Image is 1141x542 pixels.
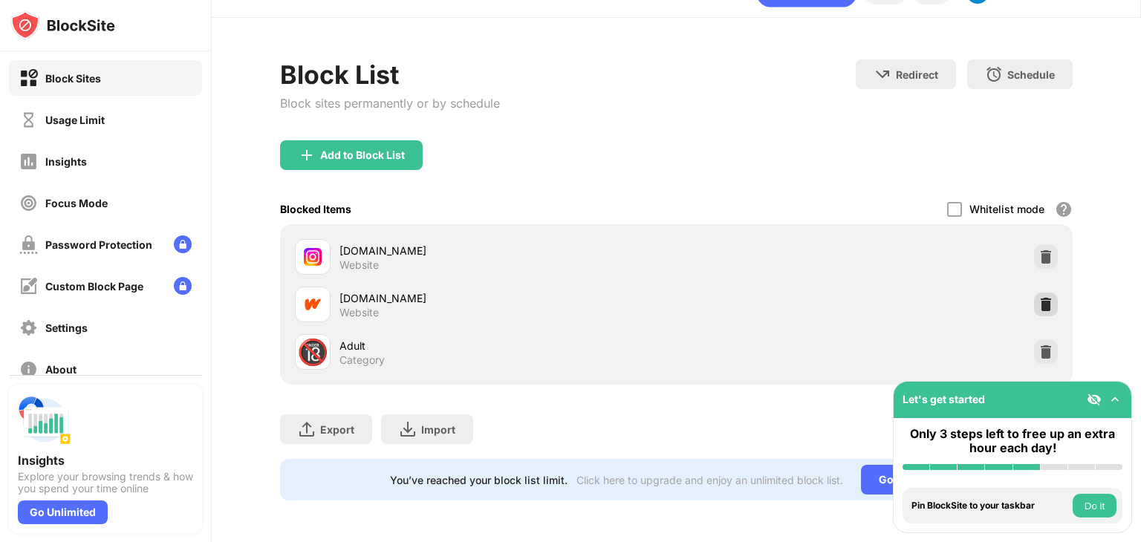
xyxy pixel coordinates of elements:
[280,59,500,90] div: Block List
[280,203,351,215] div: Blocked Items
[320,149,405,161] div: Add to Block List
[45,280,143,293] div: Custom Block Page
[339,338,676,353] div: Adult
[280,96,500,111] div: Block sites permanently or by schedule
[45,114,105,126] div: Usage Limit
[896,68,938,81] div: Redirect
[903,427,1122,455] div: Only 3 steps left to free up an extra hour each day!
[1073,494,1116,517] button: Do it
[45,238,152,251] div: Password Protection
[18,471,193,494] div: Explore your browsing trends & how you spend your time online
[45,321,88,334] div: Settings
[421,423,455,436] div: Import
[19,152,38,171] img: insights-off.svg
[19,360,38,379] img: about-off.svg
[19,69,38,88] img: block-on.svg
[861,465,963,494] div: Go Unlimited
[911,500,1069,511] div: Pin BlockSite to your taskbar
[19,194,38,212] img: focus-off.svg
[174,277,192,295] img: lock-menu.svg
[339,290,676,306] div: [DOMAIN_NAME]
[339,243,676,258] div: [DOMAIN_NAME]
[339,353,385,367] div: Category
[19,235,38,254] img: password-protection-off.svg
[969,203,1044,215] div: Whitelist mode
[576,474,843,486] div: Click here to upgrade and enjoy an unlimited block list.
[903,393,985,405] div: Let's get started
[45,197,108,209] div: Focus Mode
[18,453,193,468] div: Insights
[18,500,108,524] div: Go Unlimited
[1087,392,1102,407] img: eye-not-visible.svg
[304,248,322,266] img: favicons
[304,296,322,313] img: favicons
[339,306,379,319] div: Website
[45,155,87,168] div: Insights
[390,474,568,486] div: You’ve reached your block list limit.
[174,235,192,253] img: lock-menu.svg
[45,363,77,376] div: About
[339,258,379,272] div: Website
[1108,392,1122,407] img: omni-setup-toggle.svg
[320,423,354,436] div: Export
[10,10,115,40] img: logo-blocksite.svg
[45,72,101,85] div: Block Sites
[18,394,71,447] img: push-insights.svg
[19,111,38,129] img: time-usage-off.svg
[1007,68,1055,81] div: Schedule
[297,337,328,368] div: 🔞
[19,319,38,337] img: settings-off.svg
[19,277,38,296] img: customize-block-page-off.svg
